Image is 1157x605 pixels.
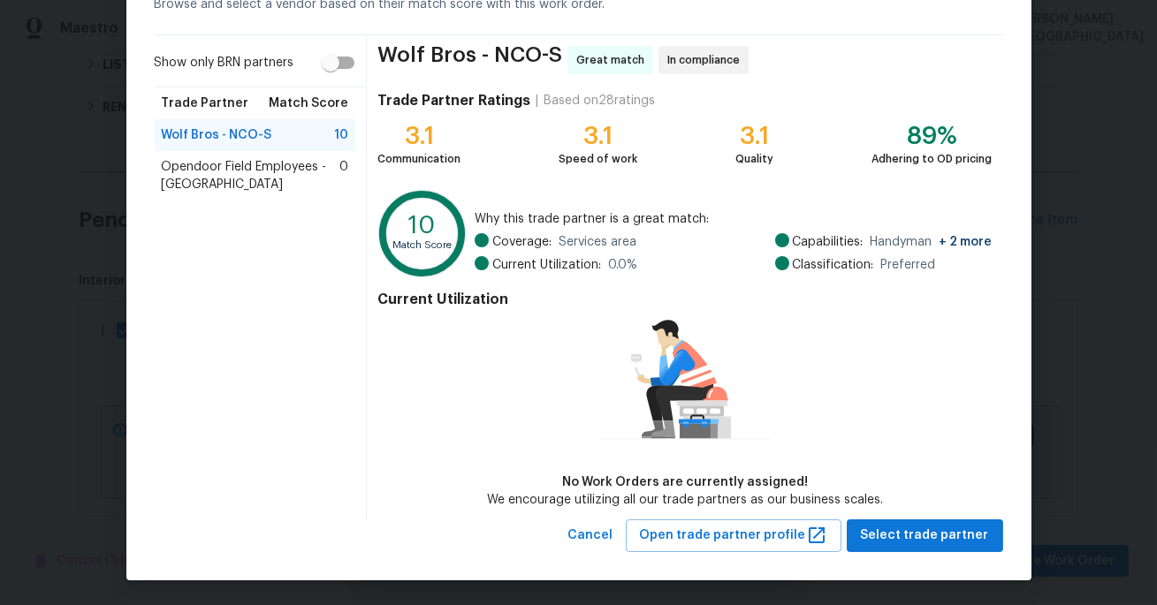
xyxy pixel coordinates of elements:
span: 0 [339,158,348,193]
div: No Work Orders are currently assigned! [487,473,883,491]
span: In compliance [667,51,747,69]
span: Why this trade partner is a great match: [475,210,993,228]
span: Preferred [881,256,936,274]
span: Trade Partner [162,95,249,112]
span: Capabilities: [793,233,864,251]
span: Wolf Bros - NCO-S [162,126,272,144]
span: Opendoor Field Employees - [GEOGRAPHIC_DATA] [162,158,340,193]
span: Wolf Bros - NCO-S [377,46,562,74]
div: Quality [735,150,773,168]
h4: Trade Partner Ratings [377,92,530,110]
div: | [530,92,544,110]
div: Adhering to OD pricing [872,150,993,168]
span: Classification: [793,256,874,274]
h4: Current Utilization [377,291,992,308]
span: Open trade partner profile [640,525,827,547]
span: 10 [334,126,348,144]
div: Based on 28 ratings [544,92,655,110]
span: Match Score [269,95,348,112]
div: We encourage utilizing all our trade partners as our business scales. [487,491,883,509]
text: 10 [409,214,437,238]
button: Open trade partner profile [626,519,841,552]
span: Handyman [871,233,993,251]
span: + 2 more [940,236,993,248]
span: Select trade partner [861,525,989,547]
text: Match Score [393,240,453,250]
div: 3.1 [559,127,637,145]
div: 89% [872,127,993,145]
div: Communication [377,150,461,168]
span: Current Utilization: [492,256,601,274]
button: Select trade partner [847,519,1003,552]
div: Speed of work [559,150,637,168]
span: 0.0 % [608,256,637,274]
div: 3.1 [377,127,461,145]
span: Services area [559,233,636,251]
span: Great match [576,51,651,69]
span: Coverage: [492,233,552,251]
div: 3.1 [735,127,773,145]
span: Cancel [568,525,613,547]
button: Cancel [561,519,620,552]
span: Show only BRN partners [155,54,294,72]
